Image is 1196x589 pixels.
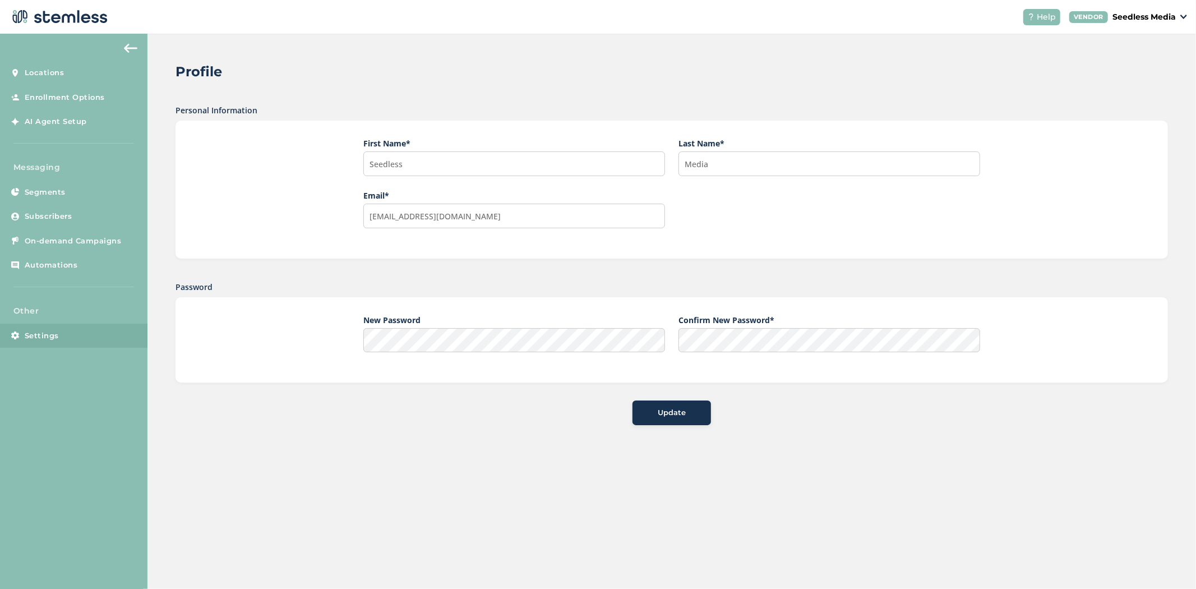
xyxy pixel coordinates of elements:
[176,104,1168,116] label: Personal Information
[25,92,105,103] span: Enrollment Options
[363,151,665,176] input: Enter First Name
[363,314,665,326] label: New Password
[25,236,122,247] span: On-demand Campaigns
[176,281,1168,293] label: Password
[678,137,980,149] label: Last Name
[363,190,665,201] label: Email
[363,204,665,228] input: Enter Email
[363,137,665,149] label: First Name
[176,62,222,82] h2: Profile
[658,407,686,418] span: Update
[25,116,87,127] span: AI Agent Setup
[25,67,64,79] span: Locations
[25,187,66,198] span: Segments
[124,44,137,53] img: icon-arrow-back-accent-c549486e.svg
[25,330,59,342] span: Settings
[1112,11,1176,23] p: Seedless Media
[1028,13,1035,20] img: icon-help-white-03924b79.svg
[678,151,980,176] input: Enter Last Name
[678,314,980,326] label: Confirm New Password
[25,211,72,222] span: Subscribers
[1069,11,1108,23] div: VENDOR
[1180,15,1187,19] img: icon_down-arrow-small-66adaf34.svg
[632,401,711,425] button: Update
[25,260,78,271] span: Automations
[1140,535,1196,589] iframe: Chat Widget
[9,6,108,28] img: logo-dark-0685b13c.svg
[1037,11,1056,23] span: Help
